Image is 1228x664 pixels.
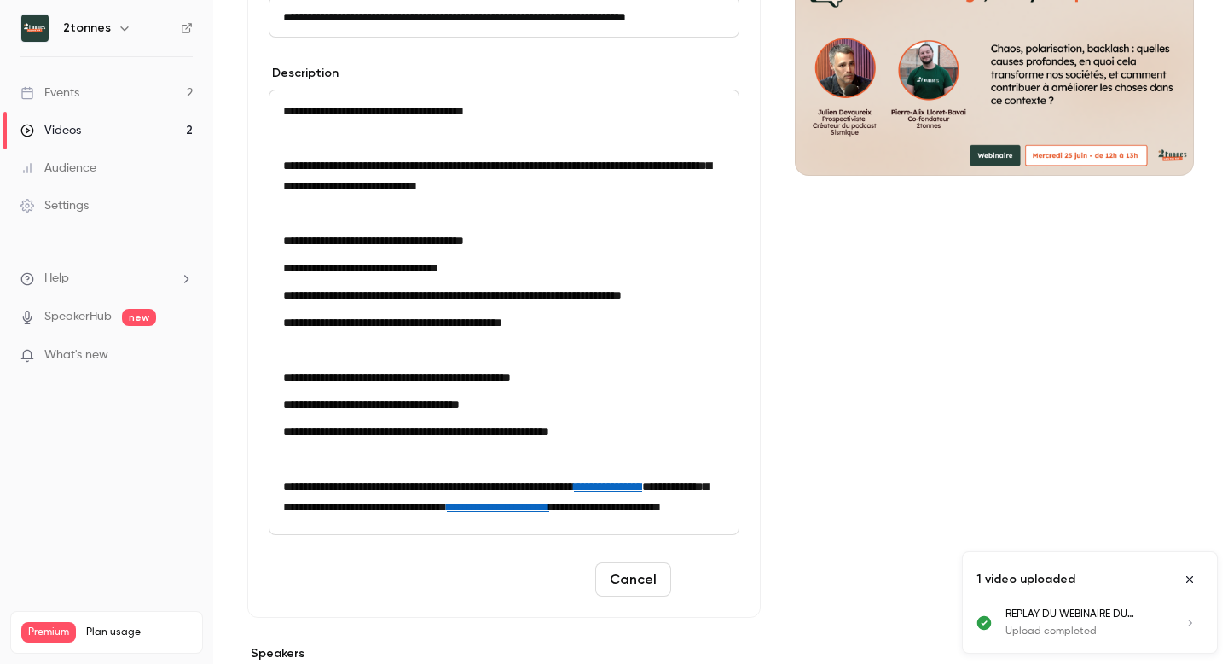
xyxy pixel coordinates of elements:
p: 1 video uploaded [976,571,1075,588]
p: REPLAY DU WEBINAIRE DU MERCREDI 25 JUIN 2025 AVEC [PERSON_NAME] [1005,607,1162,622]
span: Premium [21,622,76,643]
span: Help [44,270,69,288]
div: Videos [20,122,81,139]
span: Plan usage [86,626,192,639]
label: Speakers [247,645,761,662]
span: What's new [44,347,108,364]
a: SpeakerHub [44,308,112,326]
span: new [122,309,156,326]
a: REPLAY DU WEBINAIRE DU MERCREDI 25 JUIN 2025 AVEC [PERSON_NAME]Upload completed [1005,607,1203,639]
div: Settings [20,197,89,214]
li: help-dropdown-opener [20,270,193,288]
p: Upload completed [1005,624,1162,639]
div: editor [269,90,739,534]
div: Audience [20,160,96,177]
h6: 2tonnes [63,20,111,37]
button: Cancel [595,562,671,597]
ul: Uploads list [963,607,1217,653]
button: Close uploads list [1176,566,1203,593]
label: Description [269,65,339,82]
iframe: Noticeable Trigger [172,348,193,364]
div: Events [20,84,79,102]
img: 2tonnes [21,15,49,42]
section: description [269,90,739,535]
button: Save [678,562,739,597]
